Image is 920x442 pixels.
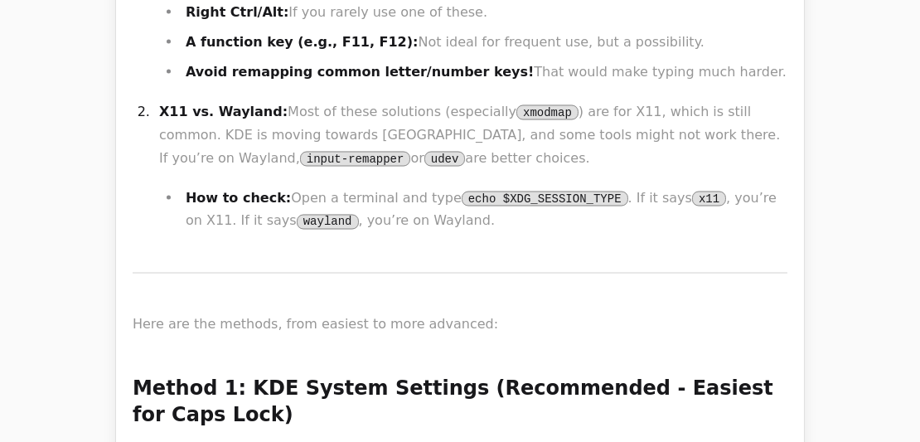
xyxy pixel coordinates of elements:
[186,189,291,205] strong: How to check:
[186,33,419,49] strong: A function key (e.g., F11, F12):
[181,60,787,83] li: That would make typing much harder.
[516,104,579,119] code: xmodmap
[300,151,411,166] code: input-remapper
[424,151,466,166] code: udev
[159,100,787,169] p: Most of these solutions (especially ) are for X11, which is still common. KDE is moving towards [...
[181,186,787,232] li: Open a terminal and type . If it says , you’re on X11. If it says , you’re on Wayland.
[186,3,288,19] strong: Right Ctrl/Alt:
[159,103,288,119] strong: X11 vs. Wayland:
[181,30,787,53] li: Not ideal for frequent use, but a possibility.
[133,376,787,429] h2: Method 1: KDE System Settings (Recommended - Easiest for Caps Lock)
[297,214,359,229] code: wayland
[186,63,534,79] strong: Avoid remapping common letter/number keys!
[133,313,787,336] p: Here are the methods, from easiest to more advanced:
[462,191,628,206] code: echo $XDG_SESSION_TYPE
[692,191,726,206] code: x11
